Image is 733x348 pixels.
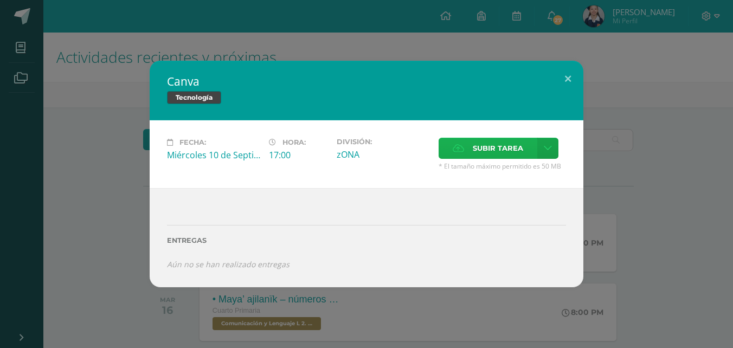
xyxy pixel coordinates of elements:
div: Miércoles 10 de Septiembre [167,149,260,161]
label: Entregas [167,236,566,244]
h2: Canva [167,74,566,89]
label: División: [337,138,430,146]
span: Hora: [282,138,306,146]
span: Fecha: [179,138,206,146]
span: Subir tarea [473,138,523,158]
div: zONA [337,149,430,160]
div: 17:00 [269,149,328,161]
button: Close (Esc) [552,61,583,98]
span: Tecnología [167,91,221,104]
span: * El tamaño máximo permitido es 50 MB [439,162,566,171]
i: Aún no se han realizado entregas [167,259,290,269]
